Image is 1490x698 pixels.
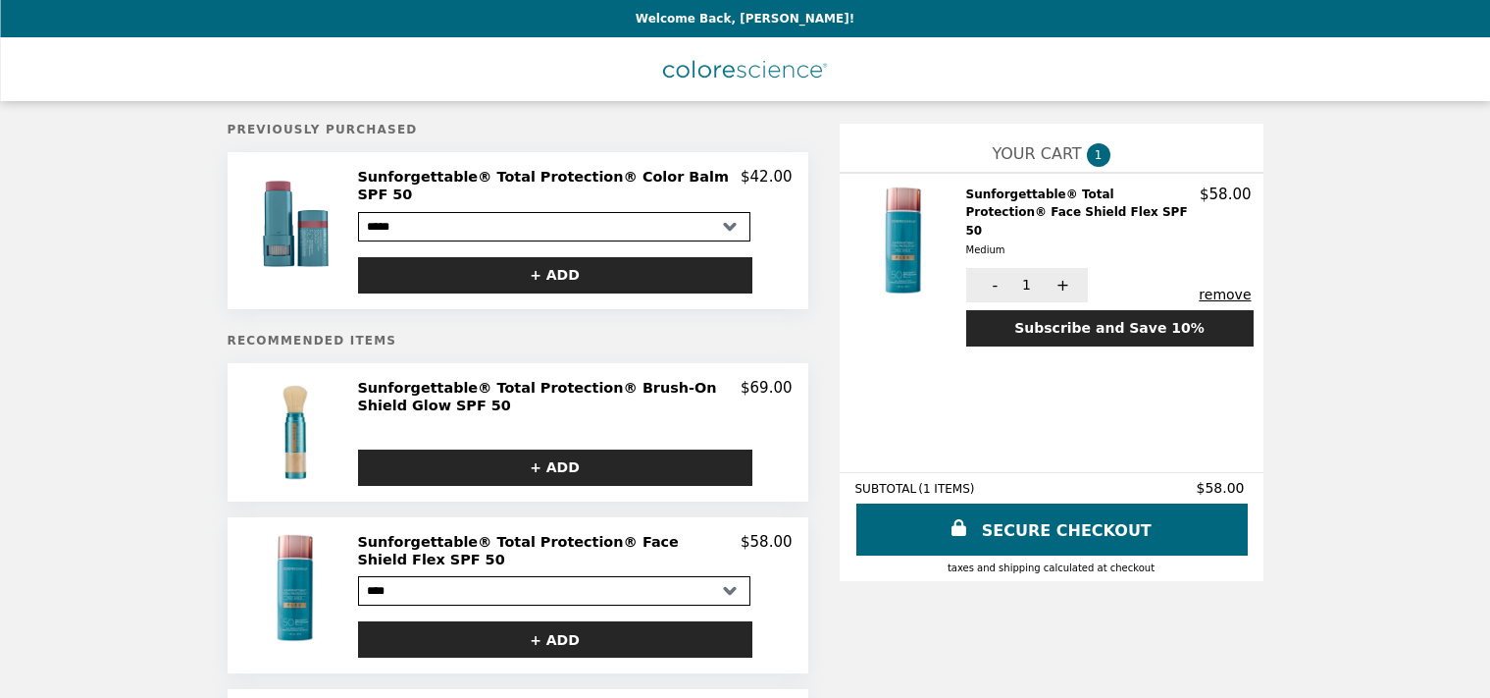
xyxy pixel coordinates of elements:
p: $42.00 [741,168,793,204]
h5: Recommended Items [228,334,808,348]
p: $69.00 [741,379,793,415]
div: Taxes and Shipping calculated at checkout [855,563,1248,573]
img: Brand Logo [663,49,828,89]
select: Select a product variant [358,212,750,242]
h2: Sunforgettable® Total Protection® Face Shield Flex SPF 50 [966,186,1201,260]
button: - [966,268,1020,302]
p: Welcome Back, [PERSON_NAME]! [636,12,854,26]
button: + ADD [358,450,752,486]
span: ( 1 ITEMS ) [918,482,974,496]
button: Subscribe and Save 10% [966,310,1254,347]
h2: Sunforgettable® Total Protection® Color Balm SPF 50 [358,168,742,204]
h5: Previously Purchased [228,123,808,136]
button: + ADD [358,621,752,658]
button: + [1034,268,1088,302]
span: SUBTOTAL [855,482,919,496]
img: Sunforgettable® Total Protection® Color Balm SPF 50 [240,168,355,278]
select: Select a product variant [358,576,750,606]
h2: Sunforgettable® Total Protection® Face Shield Flex SPF 50 [358,533,742,569]
img: Sunforgettable® Total Protection® Face Shield Flex SPF 50 [848,186,963,295]
p: $58.00 [1200,186,1252,203]
span: 1 [1022,277,1031,293]
p: $58.00 [741,533,793,569]
img: Sunforgettable® Total Protection® Brush-On Shield Glow SPF 50 [242,379,354,486]
span: 1 [1087,143,1110,167]
button: + ADD [358,257,752,294]
img: Sunforgettable® Total Protection® Face Shield Flex SPF 50 [240,533,355,643]
div: Medium [966,242,1193,259]
h2: Sunforgettable® Total Protection® Brush-On Shield Glow SPF 50 [358,379,742,415]
span: $58.00 [1197,480,1248,496]
a: SECURE CHECKOUT [856,504,1248,556]
span: YOUR CART [992,144,1081,163]
button: remove [1199,287,1251,302]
